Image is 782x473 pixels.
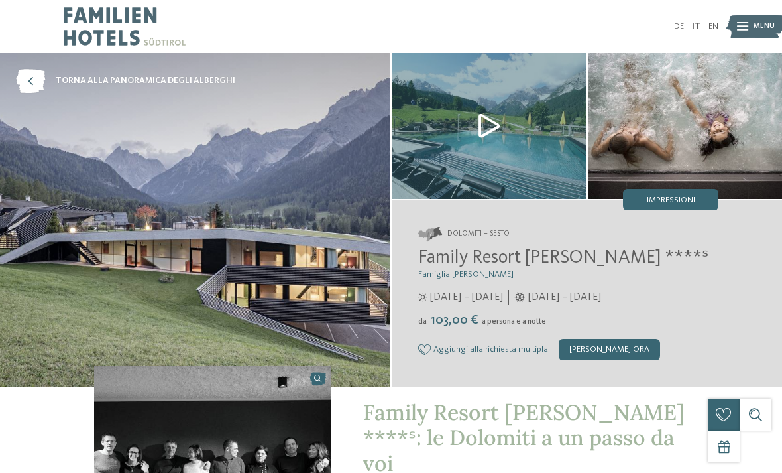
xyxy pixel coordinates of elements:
span: [DATE] – [DATE] [430,290,503,304]
span: a persona e a notte [482,318,546,326]
i: Orari d'apertura inverno [514,293,526,302]
i: Orari d'apertura estate [418,293,427,302]
a: IT [692,22,700,31]
div: [PERSON_NAME] ora [559,339,660,360]
span: Dolomiti – Sesto [447,229,510,239]
img: Il nostro family hotel a Sesto, il vostro rifugio sulle Dolomiti. [392,53,586,199]
span: Family Resort [PERSON_NAME] ****ˢ [418,249,708,267]
a: torna alla panoramica degli alberghi [16,69,235,93]
span: da [418,318,427,326]
span: torna alla panoramica degli alberghi [56,75,235,87]
a: DE [674,22,684,31]
span: [DATE] – [DATE] [528,290,601,304]
span: Aggiungi alla richiesta multipla [433,345,548,354]
span: Famiglia [PERSON_NAME] [418,270,514,279]
span: 103,00 € [428,314,480,327]
a: EN [708,22,718,31]
span: Impressioni [647,196,695,205]
span: Menu [754,21,775,32]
